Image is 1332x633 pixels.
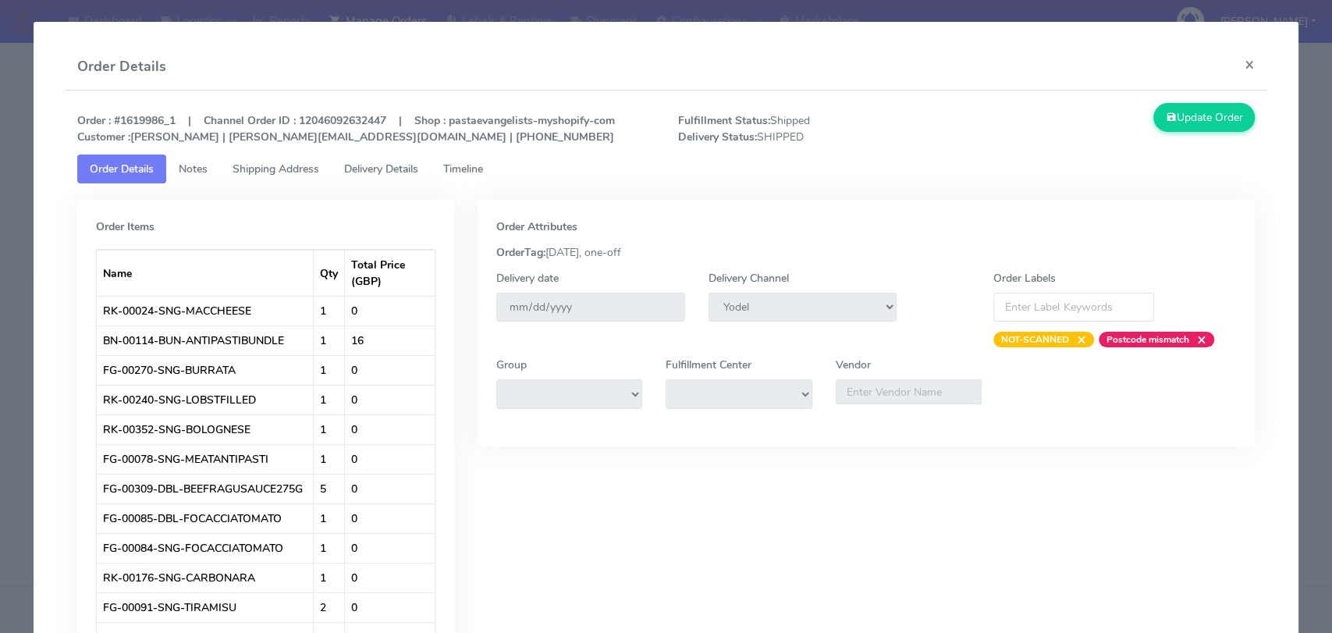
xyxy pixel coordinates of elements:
[345,444,435,474] td: 0
[677,130,756,144] strong: Delivery Status:
[77,130,130,144] strong: Customer :
[1069,332,1086,347] span: ×
[97,533,314,563] td: FG-00084-SNG-FOCACCIATOMATO
[496,219,577,234] strong: Order Attributes
[709,270,789,286] label: Delivery Channel
[77,56,166,77] h4: Order Details
[314,385,345,414] td: 1
[1001,333,1069,346] strong: NOT-SCANNED
[345,503,435,533] td: 0
[345,563,435,592] td: 0
[496,357,527,373] label: Group
[496,270,559,286] label: Delivery date
[344,162,418,176] span: Delivery Details
[993,293,1154,322] input: Enter Label Keywords
[314,563,345,592] td: 1
[314,533,345,563] td: 1
[345,355,435,385] td: 0
[97,250,314,296] th: Name
[666,112,966,145] span: Shipped SHIPPED
[1153,103,1255,132] button: Update Order
[90,162,154,176] span: Order Details
[485,244,1248,261] div: [DATE], one-off
[97,296,314,325] td: RK-00024-SNG-MACCHEESE
[836,379,982,404] input: Enter Vendor Name
[345,474,435,503] td: 0
[77,113,615,144] strong: Order : #1619986_1 | Channel Order ID : 12046092632447 | Shop : pastaevangelists-myshopify-com [P...
[496,245,545,260] strong: OrderTag:
[97,385,314,414] td: RK-00240-SNG-LOBSTFILLED
[1232,44,1267,85] button: Close
[345,325,435,355] td: 16
[97,563,314,592] td: RK-00176-SNG-CARBONARA
[345,414,435,444] td: 0
[314,414,345,444] td: 1
[345,250,435,296] th: Total Price (GBP)
[97,414,314,444] td: RK-00352-SNG-BOLOGNESE
[314,444,345,474] td: 1
[345,592,435,622] td: 0
[314,296,345,325] td: 1
[993,270,1056,286] label: Order Labels
[1106,333,1189,346] strong: Postcode mismatch
[233,162,319,176] span: Shipping Address
[314,503,345,533] td: 1
[314,355,345,385] td: 1
[666,357,751,373] label: Fulfillment Center
[443,162,483,176] span: Timeline
[345,533,435,563] td: 0
[677,113,769,128] strong: Fulfillment Status:
[345,385,435,414] td: 0
[836,357,871,373] label: Vendor
[97,592,314,622] td: FG-00091-SNG-TIRAMISU
[97,444,314,474] td: FG-00078-SNG-MEATANTIPASTI
[314,592,345,622] td: 2
[179,162,208,176] span: Notes
[314,325,345,355] td: 1
[97,355,314,385] td: FG-00270-SNG-BURRATA
[97,503,314,533] td: FG-00085-DBL-FOCACCIATOMATO
[97,325,314,355] td: BN-00114-BUN-ANTIPASTIBUNDLE
[345,296,435,325] td: 0
[77,155,1255,183] ul: Tabs
[314,250,345,296] th: Qty
[314,474,345,503] td: 5
[1189,332,1206,347] span: ×
[97,474,314,503] td: FG-00309-DBL-BEEFRAGUSAUCE275G
[96,219,155,234] strong: Order Items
